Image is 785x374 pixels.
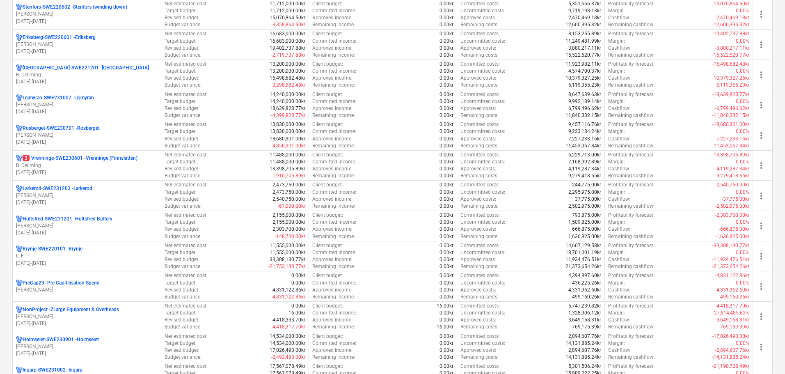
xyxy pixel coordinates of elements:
[16,192,158,199] p: [PERSON_NAME]
[712,0,749,7] p: -15,070,864.50kr
[439,38,453,45] p: 0.00kr
[16,71,158,78] p: B. Dellming
[712,30,749,37] p: -19,402,737.88kr
[270,0,305,7] p: 11,712,000.00kr
[272,189,305,196] p: 2,473,750.00kr
[439,105,453,112] p: 0.00kr
[608,196,630,203] p: Cashflow :
[460,7,505,14] p: Uncommitted costs :
[756,131,766,140] span: more_vert
[439,91,453,98] p: 0.00kr
[460,158,505,165] p: Uncommitted costs :
[568,82,601,89] p: 6,119,355.23kr
[312,61,343,68] p: Client budget :
[16,336,23,343] div: Project has multi currencies enabled
[16,18,158,25] p: [DATE] - [DATE]
[270,121,305,128] p: 13,830,000.00kr
[312,75,352,82] p: Approved income :
[608,75,630,82] p: Cashflow :
[608,91,655,98] p: Profitability forecast :
[165,196,199,203] p: Revised budget :
[16,246,23,252] div: Project has multi currencies enabled
[16,343,158,350] p: [PERSON_NAME]
[270,38,305,45] p: 16,683,000.00kr
[270,91,305,98] p: 14,240,000.00kr
[439,135,453,142] p: 0.00kr
[23,94,94,101] p: Lejmyran-SWE231007 - Lejmyran
[16,78,158,85] p: [DATE] - [DATE]
[460,196,496,203] p: Approved costs :
[23,64,149,71] p: [GEOGRAPHIC_DATA]-SWE221201 - [GEOGRAPHIC_DATA]
[712,75,749,82] p: -10,379,327.25kr
[165,203,201,210] p: Budget variance :
[23,185,92,192] p: Larkerod-SWE231203 - Larkerod
[756,40,766,50] span: more_vert
[16,313,158,320] p: [PERSON_NAME]
[270,105,305,112] p: 18,639,828.77kr
[270,158,305,165] p: 11,488,000.00kr
[575,196,601,203] p: 37,775.00kr
[715,105,749,112] p: -6,799,496.62kr
[312,52,355,59] p: Remaining income :
[165,75,199,82] p: Revised budget :
[565,142,601,149] p: 11,453,067.84kr
[23,336,99,343] p: Holmselet-SWE230901 - Holmselet
[736,68,749,75] p: 0.00%
[312,30,343,37] p: Client budget :
[23,246,82,252] p: Brynje-SWE220101 - Brynje
[165,0,208,7] p: Net estimated cost :
[439,61,453,68] p: 0.00kr
[712,151,749,158] p: -13,398,705.89kr
[272,196,305,203] p: 2,540,750.00kr
[16,260,158,267] p: [DATE] - [DATE]
[16,320,158,327] p: [DATE] - [DATE]
[608,61,655,68] p: Profitability forecast :
[608,151,655,158] p: Profitability forecast :
[439,181,453,188] p: 0.00kr
[16,280,158,294] div: PreCap23 -Pre Capitilisation Spend[PERSON_NAME]
[272,212,305,219] p: 2,155,000.00kr
[312,203,355,210] p: Remaining income :
[312,181,343,188] p: Client budget :
[568,45,601,52] p: 3,880,217.11kr
[16,306,23,313] div: Project has multi currencies enabled
[16,132,158,139] p: [PERSON_NAME]
[712,142,749,149] p: -11,453,067.84kr
[568,14,601,21] p: 2,470,469.18kr
[16,94,158,115] div: Lejmyran-SWE231007 -Lejmyran[PERSON_NAME][DATE]-[DATE]
[270,68,305,75] p: 13,200,000.00kr
[460,30,500,37] p: Committed costs :
[16,169,158,176] p: [DATE] - [DATE]
[460,203,499,210] p: Remaining costs :
[312,165,352,172] p: Approved income :
[608,112,655,119] p: Remaining cashflow :
[568,121,601,128] p: 9,457,116.76kr
[312,112,355,119] p: Remaining income :
[165,189,197,196] p: Target budget :
[270,98,305,105] p: 14,240,000.00kr
[568,151,601,158] p: 6,229,713.00kr
[165,105,199,112] p: Revised budget :
[23,155,137,162] p: Vrenninge-SWE230601 - Vrenninge (Finnslatten)
[565,52,601,59] p: 15,522,520.77kr
[439,151,453,158] p: 0.00kr
[439,172,453,179] p: 0.00kr
[756,161,766,170] span: more_vert
[608,82,655,89] p: Remaining cashflow :
[565,21,601,28] p: 12,600,395.32kr
[565,75,601,82] p: 10,379,327.25kr
[460,165,496,172] p: Approved costs :
[16,185,158,206] div: Larkerod-SWE231203 -Larkerod[PERSON_NAME][DATE]-[DATE]
[608,203,655,210] p: Remaining cashflow :
[460,21,499,28] p: Remaining costs :
[608,158,625,165] p: Margin :
[439,75,453,82] p: 0.00kr
[439,82,453,89] p: 0.00kr
[271,172,305,179] p: -1,910,705.89kr
[460,128,505,135] p: Uncommitted costs :
[736,98,749,105] p: 0.00%
[439,52,453,59] p: 0.00kr
[439,189,453,196] p: 0.00kr
[756,70,766,80] span: more_vert
[460,75,496,82] p: Approved costs :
